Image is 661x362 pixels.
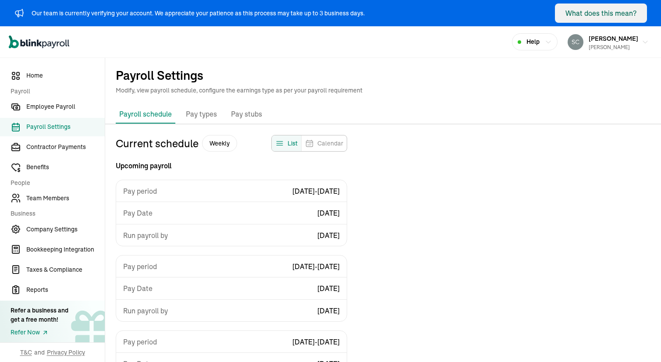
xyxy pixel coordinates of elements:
span: Payroll Settings [26,122,105,131]
h1: Payroll Settings [116,68,650,82]
span: [PERSON_NAME] [589,35,638,43]
span: Home [26,71,105,80]
span: Calendar [317,139,343,148]
span: Employee Payroll [26,102,105,111]
span: Weekly [202,135,237,152]
span: People [11,178,100,188]
span: [DATE] - [DATE] [292,337,340,347]
span: Pay period [123,186,157,196]
button: [PERSON_NAME][PERSON_NAME] [564,31,652,53]
button: What does this mean? [555,4,647,23]
div: Feeds [271,135,347,152]
span: Company Settings [26,225,105,234]
div: What does this mean? [565,8,636,18]
span: [DATE] [317,283,340,294]
div: Our team is currently verifying your account. We appreciate your patience as this process may tak... [32,9,365,18]
p: Current schedule [116,135,237,152]
nav: Global [9,29,69,55]
span: Run payroll by [123,305,168,316]
span: Pay Date [123,283,153,294]
span: Reports [26,285,105,295]
span: Payroll [11,87,100,96]
span: [DATE] [317,305,340,316]
iframe: Chat Widget [515,267,661,362]
span: [DATE] - [DATE] [292,186,340,196]
div: Refer a business and get a free month! [11,306,68,324]
span: Team Members [26,194,105,203]
span: [DATE] [317,208,340,218]
span: [DATE] - [DATE] [292,261,340,272]
span: T&C [20,348,32,357]
span: Pay period [123,261,157,272]
span: Pay Date [123,208,153,218]
span: Benefits [26,163,105,172]
span: Run payroll by [123,230,168,241]
p: Modify, view payroll schedule, configure the earnings type as per your payroll requirement [116,86,650,95]
span: Contractor Payments [26,142,105,152]
span: List [288,139,298,148]
span: Privacy Policy [47,348,85,357]
a: Refer Now [11,328,68,337]
p: Upcoming payroll [116,160,347,171]
span: Bookkeeping Integration [26,245,105,254]
button: Help [512,33,558,50]
p: Pay types [186,109,217,120]
span: [DATE] [317,230,340,241]
span: Help [526,37,540,46]
div: [PERSON_NAME] [589,43,638,51]
p: Pay stubs [231,109,262,120]
span: Pay period [123,337,157,347]
span: Business [11,209,100,218]
span: Taxes & Compliance [26,265,105,274]
p: Payroll schedule [119,109,172,119]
